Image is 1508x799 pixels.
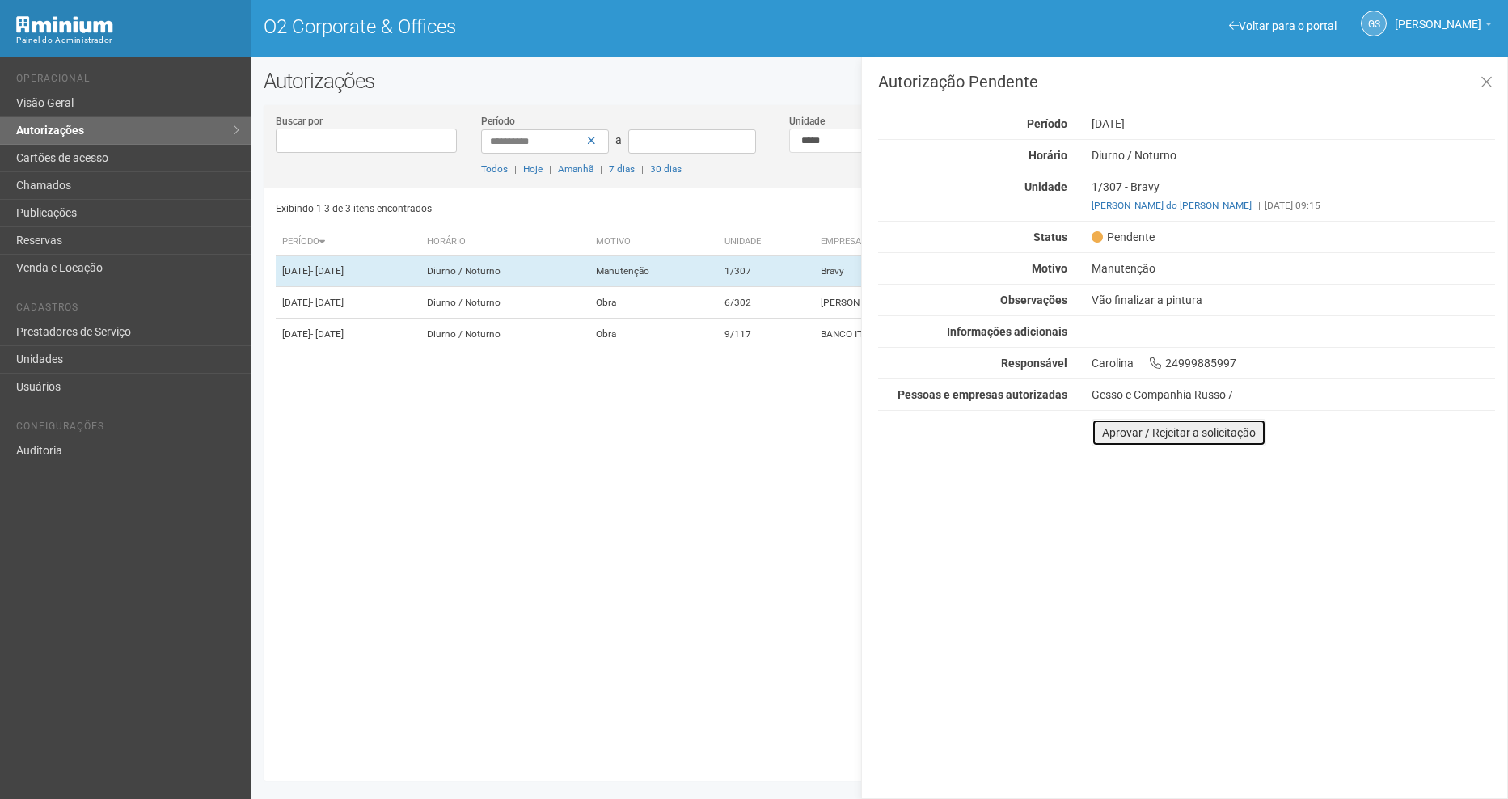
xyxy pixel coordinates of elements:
span: | [600,163,602,175]
strong: Horário [1029,149,1067,162]
td: Obra [589,287,719,319]
strong: Pessoas e empresas autorizadas [898,388,1067,401]
td: Diurno / Noturno [420,319,589,350]
td: [DATE] [276,256,420,287]
a: Amanhã [558,163,593,175]
label: Período [481,114,515,129]
div: Gesso e Companhia Russo / [1092,387,1495,402]
td: 6/302 [718,287,814,319]
th: Motivo [589,229,719,256]
span: | [1258,200,1261,211]
span: | [641,163,644,175]
a: 30 dias [650,163,682,175]
div: Carolina 24999885997 [1079,356,1507,370]
a: 7 dias [609,163,635,175]
div: Exibindo 1-3 de 3 itens encontrados [276,197,875,221]
h3: Autorização Pendente [878,74,1495,90]
button: Aprovar / Rejeitar a solicitação [1092,419,1266,446]
div: [DATE] [1079,116,1507,131]
div: Painel do Administrador [16,33,239,48]
a: Todos [481,163,508,175]
td: [PERSON_NAME] ADVOGADOS [814,287,1096,319]
span: a [615,133,622,146]
div: Manutenção [1079,261,1507,276]
td: 9/117 [718,319,814,350]
td: Manutenção [589,256,719,287]
td: Diurno / Noturno [420,256,589,287]
strong: Responsável [1001,357,1067,370]
td: BANCO ITAU [814,319,1096,350]
strong: Período [1027,117,1067,130]
th: Período [276,229,420,256]
div: 1/307 - Bravy [1079,180,1507,213]
strong: Status [1033,230,1067,243]
label: Buscar por [276,114,323,129]
h1: O2 Corporate & Offices [264,16,868,37]
a: [PERSON_NAME] [1395,20,1492,33]
div: Diurno / Noturno [1079,148,1507,163]
a: Hoje [523,163,543,175]
td: 1/307 [718,256,814,287]
strong: Motivo [1032,262,1067,275]
span: Gabriela Souza [1395,2,1481,31]
th: Horário [420,229,589,256]
img: Minium [16,16,113,33]
li: Cadastros [16,302,239,319]
td: Bravy [814,256,1096,287]
th: Unidade [718,229,814,256]
a: GS [1361,11,1387,36]
span: | [514,163,517,175]
span: - [DATE] [310,265,344,277]
a: Voltar para o portal [1229,19,1337,32]
span: - [DATE] [310,328,344,340]
th: Empresa [814,229,1096,256]
a: [PERSON_NAME] do [PERSON_NAME] [1092,200,1252,211]
span: | [549,163,551,175]
li: Operacional [16,73,239,90]
li: Configurações [16,421,239,438]
label: Unidade [789,114,825,129]
td: [DATE] [276,319,420,350]
h2: Autorizações [264,69,1496,93]
td: [DATE] [276,287,420,319]
strong: Informações adicionais [947,325,1067,338]
td: Obra [589,319,719,350]
span: Pendente [1092,230,1155,244]
div: Vão finalizar a pintura [1079,293,1507,307]
strong: Observações [1000,294,1067,306]
td: Diurno / Noturno [420,287,589,319]
div: [DATE] 09:15 [1092,198,1495,213]
span: - [DATE] [310,297,344,308]
strong: Unidade [1024,180,1067,193]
